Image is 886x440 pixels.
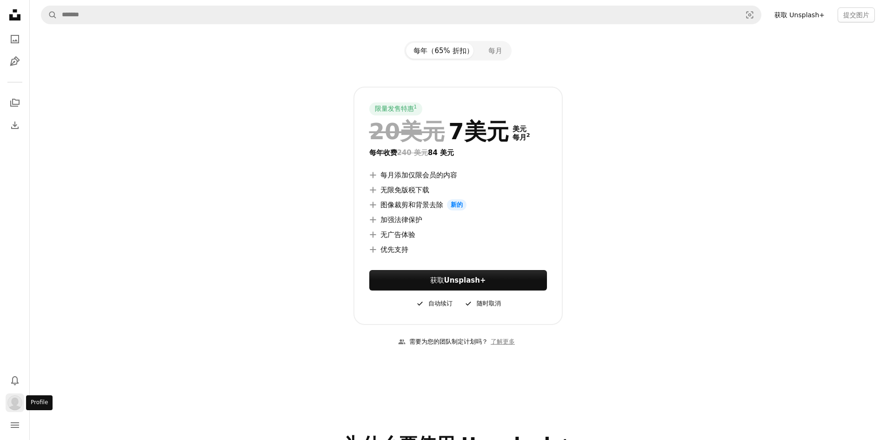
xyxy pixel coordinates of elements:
[769,7,830,22] a: 获取 Unsplash+
[7,395,22,410] img: 用户 hua huang 的头像
[414,104,417,109] font: 1
[430,276,444,284] font: 获取
[444,276,486,284] font: Unsplash+
[6,116,24,135] a: 下载历史记录
[6,52,24,71] a: 插图
[380,216,422,224] font: 加强法律保护
[428,149,454,157] font: 84 美元
[41,6,57,24] button: 搜索 Unsplash
[6,393,24,412] button: 轮廓
[6,30,24,48] a: 照片
[375,105,414,112] font: 限量发售特惠
[380,245,408,254] font: 优先支持
[380,201,443,209] font: 图像裁剪和背景去除
[739,6,761,24] button: Visual search
[6,416,24,434] button: 菜单
[6,94,24,112] a: 收藏
[513,133,526,142] font: 每月
[448,118,508,144] font: 7美元
[774,11,825,19] font: 获取 Unsplash+
[369,270,547,291] a: 获取Unsplash+
[428,300,453,307] font: 自动续订
[513,125,526,133] font: 美元
[397,149,428,157] font: 240 美元
[380,171,457,179] font: 每月添加仅限会员的内容
[843,11,869,19] font: 提交图片
[525,133,532,142] a: 2
[451,201,463,208] font: 新的
[369,149,397,157] font: 每年收费
[6,371,24,390] button: 通知
[380,230,415,239] font: 无广告体验
[412,104,419,114] a: 1
[6,6,24,26] a: 首页 — Unsplash
[491,338,515,345] font: 了解更多
[488,334,518,350] a: 了解更多
[369,118,445,144] font: 20美元
[526,132,530,138] font: 2
[41,6,761,24] form: 在全站范围内查找视觉效果
[488,47,502,55] font: 每月
[409,338,488,345] font: 需要为您的团队制定计划吗？
[380,186,429,194] font: 无限免版税下载
[838,7,875,22] button: 提交图片
[413,47,473,55] font: 每年（65% 折扣）
[477,300,501,307] font: 随时取消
